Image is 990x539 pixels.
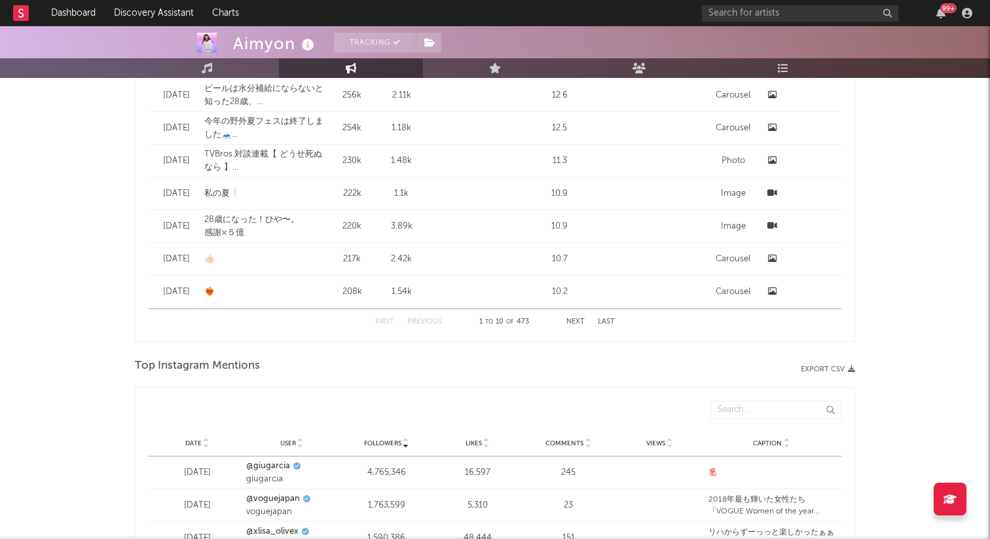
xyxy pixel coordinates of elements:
[801,365,855,373] button: Export CSV
[332,122,373,135] div: 254k
[204,83,325,108] div: ビールは水分補給にならないと知った28歳、 [GEOGRAPHIC_DATA]に着きました！
[344,466,429,479] div: 4,765,346
[468,314,540,330] div: 1 10 473
[378,155,424,168] div: 1.48k
[332,286,373,299] div: 208k
[204,253,325,266] div: 👍🏻
[530,155,589,168] div: 11.3
[332,220,373,233] div: 220k
[714,220,753,233] div: Image
[155,89,198,102] div: [DATE]
[344,499,429,512] div: 1,763,599
[714,253,753,266] div: Carousel
[155,220,198,233] div: [DATE]
[155,253,198,266] div: [DATE]
[714,155,753,168] div: Photo
[466,439,482,447] span: Likes
[435,466,520,479] div: 16,597
[155,286,198,299] div: [DATE]
[714,187,753,200] div: Image
[714,89,753,102] div: Carousel
[204,187,325,200] div: 私の夏❕
[526,499,611,512] div: 23
[375,318,394,325] button: First
[710,401,841,419] input: Search...
[332,187,373,200] div: 222k
[598,318,615,325] button: Last
[378,187,424,200] div: 1.1k
[378,89,424,102] div: 2.11k
[378,253,424,266] div: 2.42k
[246,493,300,506] a: @voguejapan
[246,525,299,538] a: @xlisa_olivex
[135,358,260,374] span: Top Instagram Mentions
[204,148,325,174] div: TVBros.対談連載【 どうせ死ぬなら 】 ‪8回目となる対談のお相手は[PERSON_NAME]です。晶さんです。 けもなれだー。 ようやく一緒にビールが飲めました。タップ2くらい。飲みなが...
[204,286,325,299] div: ❤️‍🔥
[155,155,198,168] div: [DATE]
[940,3,957,13] div: 99 +
[566,318,585,325] button: Next
[936,8,945,18] button: 99+
[185,439,202,447] span: Date
[530,286,589,299] div: 10.2
[155,187,198,200] div: [DATE]
[646,439,665,447] span: Views
[155,499,240,512] div: [DATE]
[753,439,782,447] span: Caption
[246,460,290,473] a: @giugarcia
[332,89,373,102] div: 256k
[364,439,401,447] span: Followers
[485,319,493,325] span: to
[334,33,416,52] button: Tracking
[545,439,583,447] span: Comments
[233,33,318,54] div: Aimyon
[530,187,589,200] div: 10.9
[155,466,240,479] div: [DATE]
[530,122,589,135] div: 12.5
[246,473,338,486] div: giugarcia
[526,466,611,479] div: 245
[506,319,514,325] span: of
[702,5,898,22] input: Search for artists
[332,253,373,266] div: 217k
[204,115,325,141] div: 今年の野外夏フェスは終了しました🗻 私のライブ観るのが初めましてのみんなが多くて 嬉しかったです❕ こっからまた繋いで行けますよに🏜️ と めっちゃ思った。 もちろんいつも会いにきてくれてるAI...
[155,122,198,135] div: [DATE]
[378,122,424,135] div: 1.18k
[708,494,835,517] div: 2018年最も輝いた女性たち「VOGUE Women of the year [DATE]」発表🌹 あいみょんさんが受賞✨おめでとうございます！ #ウーマンオブザイヤー2018 #voguewo...
[435,499,520,512] div: 5,310
[280,439,296,447] span: User
[714,122,753,135] div: Carousel
[530,220,589,233] div: 10.9
[204,214,325,239] div: 28歳になった！ひや〜。 感謝×５億
[378,286,424,299] div: 1.54k
[530,253,589,266] div: 10.7
[332,155,373,168] div: 230k
[246,506,338,519] div: voguejapan
[378,220,424,233] div: 3.89k
[708,467,835,479] div: 🪼
[714,286,753,299] div: Carousel
[530,89,589,102] div: 12.6
[407,318,442,325] button: Previous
